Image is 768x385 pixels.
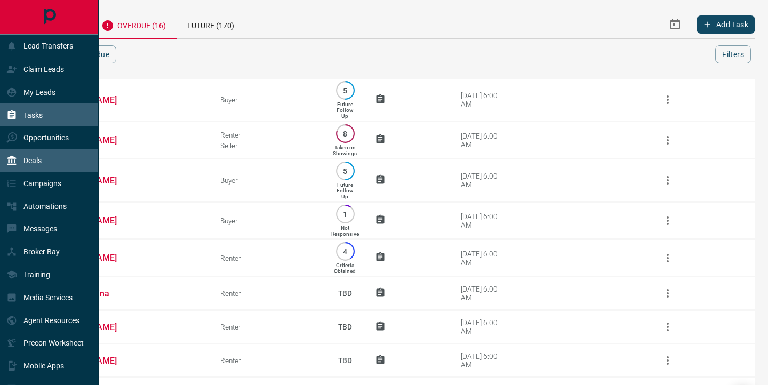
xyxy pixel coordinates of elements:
[461,318,506,335] div: [DATE] 6:00 AM
[331,346,359,375] p: TBD
[220,254,315,262] div: Renter
[662,12,688,37] button: Select Date Range
[461,212,506,229] div: [DATE] 6:00 AM
[341,210,349,218] p: 1
[461,172,506,189] div: [DATE] 6:00 AM
[341,247,349,255] p: 4
[341,130,349,138] p: 8
[337,182,353,199] p: Future Follow Up
[461,352,506,369] div: [DATE] 6:00 AM
[331,312,359,341] p: TBD
[220,289,315,298] div: Renter
[461,132,506,149] div: [DATE] 6:00 AM
[220,323,315,331] div: Renter
[333,145,357,156] p: Taken on Showings
[220,356,315,365] div: Renter
[220,131,315,139] div: Renter
[91,11,177,39] div: Overdue (16)
[461,91,506,108] div: [DATE] 6:00 AM
[715,45,751,63] button: Filters
[177,11,245,38] div: Future (170)
[337,101,353,119] p: Future Follow Up
[220,141,315,150] div: Seller
[331,225,359,237] p: Not Responsive
[331,279,359,308] p: TBD
[461,285,506,302] div: [DATE] 6:00 AM
[461,250,506,267] div: [DATE] 6:00 AM
[341,167,349,175] p: 5
[341,86,349,94] p: 5
[697,15,755,34] button: Add Task
[220,176,315,185] div: Buyer
[220,95,315,104] div: Buyer
[220,216,315,225] div: Buyer
[334,262,356,274] p: Criteria Obtained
